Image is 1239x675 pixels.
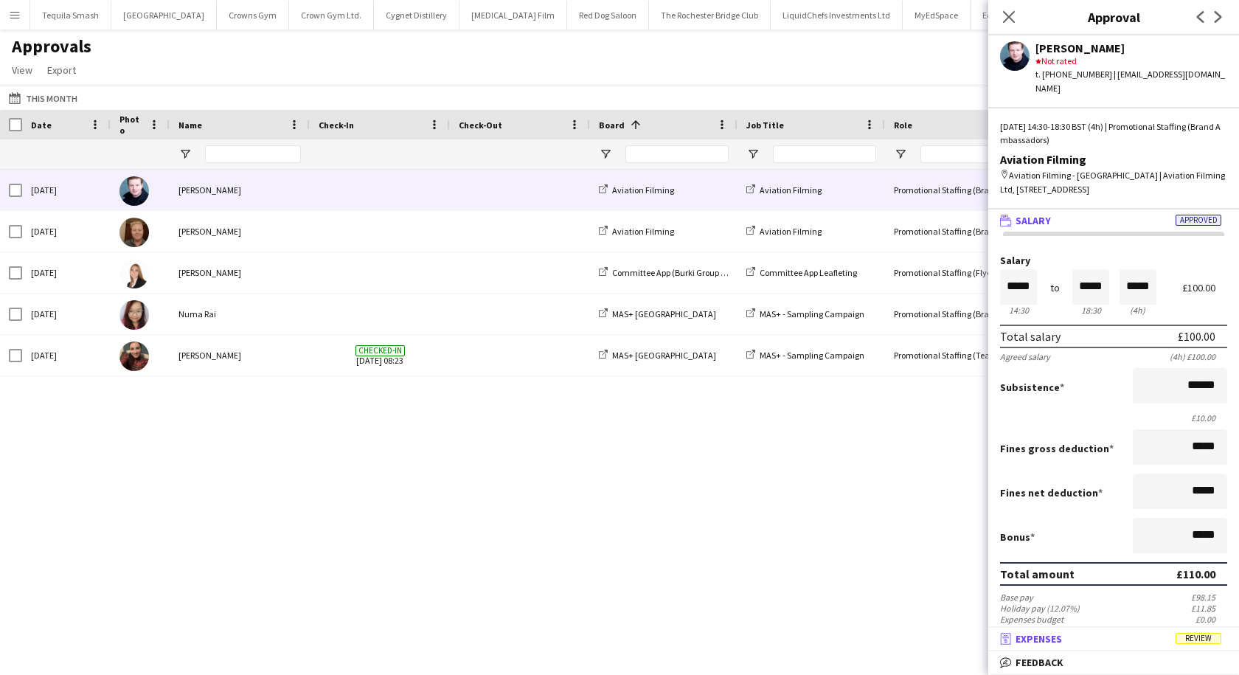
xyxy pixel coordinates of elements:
[289,1,374,30] button: Crown Gym Ltd.
[119,218,149,247] img: Joel Doyle
[1035,41,1227,55] div: [PERSON_NAME]
[760,226,822,237] span: Aviation Filming
[119,176,149,206] img: Paul Metcalfe
[903,1,971,30] button: MyEdSpace
[988,210,1239,232] mat-expansion-panel-header: SalaryApproved
[1050,283,1060,294] div: to
[773,145,876,163] input: Job Title Filter Input
[47,63,76,77] span: Export
[599,148,612,161] button: Open Filter Menu
[459,120,502,131] span: Check-Out
[1072,305,1109,316] div: 18:30
[170,211,310,252] div: [PERSON_NAME]
[1000,614,1063,625] div: Expenses budget
[1176,567,1215,581] div: £110.00
[988,7,1239,27] h3: Approval
[119,342,149,371] img: Hannah Norris
[1035,55,1227,68] div: Not rated
[599,184,674,195] a: Aviation Filming
[1000,486,1103,499] label: Fines net deduction
[22,252,111,293] div: [DATE]
[760,267,857,278] span: Committee App Leafleting
[119,114,143,136] span: Photo
[760,184,822,195] span: Aviation Filming
[1120,305,1156,316] div: 4h
[1191,592,1227,603] div: £98.15
[355,345,405,356] span: Checked-in
[746,148,760,161] button: Open Filter Menu
[1000,442,1114,455] label: Fines gross deduction
[22,211,111,252] div: [DATE]
[894,148,907,161] button: Open Filter Menu
[1000,530,1035,544] label: Bonus
[612,226,674,237] span: Aviation Filming
[599,350,716,361] a: MAS+ [GEOGRAPHIC_DATA]
[12,63,32,77] span: View
[1000,153,1227,166] div: Aviation Filming
[6,60,38,80] a: View
[1178,329,1215,344] div: £100.00
[885,335,1032,375] div: Promotional Staffing (Team Leader)
[612,267,736,278] span: Committee App (Burki Group Ltd)
[599,226,674,237] a: Aviation Filming
[1170,351,1227,362] div: (4h) £100.00
[30,1,111,30] button: Tequila Smash
[1176,633,1221,644] span: Review
[988,651,1239,674] mat-expansion-panel-header: Feedback
[31,120,52,131] span: Date
[649,1,771,30] button: The Rochester Bridge Club
[6,89,80,107] button: This Month
[885,294,1032,334] div: Promotional Staffing (Brand Ambassadors)
[1000,603,1080,614] div: Holiday pay (12.07%)
[217,1,289,30] button: Crowns Gym
[760,350,864,361] span: MAS+ - Sampling Campaign
[885,252,1032,293] div: Promotional Staffing (Flyering Staff)
[319,335,441,375] span: [DATE] 08:23
[111,1,217,30] button: [GEOGRAPHIC_DATA]
[1000,381,1064,394] label: Subsistence
[746,226,822,237] a: Aviation Filming
[205,145,301,163] input: Name Filter Input
[1191,603,1227,614] div: £11.85
[599,120,625,131] span: Board
[612,184,674,195] span: Aviation Filming
[1016,632,1062,645] span: Expenses
[459,1,567,30] button: [MEDICAL_DATA] Film
[22,294,111,334] div: [DATE]
[746,120,784,131] span: Job Title
[1000,169,1227,195] div: Aviation Filming - [GEOGRAPHIC_DATA] | Aviation Filming Ltd, [STREET_ADDRESS]
[1000,329,1061,344] div: Total salary
[22,335,111,375] div: [DATE]
[760,308,864,319] span: MAS+ - Sampling Campaign
[567,1,649,30] button: Red Dog Saloon
[41,60,82,80] a: Export
[1035,68,1227,94] div: t. [PHONE_NUMBER] | [EMAIL_ADDRESS][DOMAIN_NAME]
[885,170,1032,210] div: Promotional Staffing (Brand Ambassadors)
[612,350,716,361] span: MAS+ [GEOGRAPHIC_DATA]
[988,628,1239,650] mat-expansion-panel-header: ExpensesReview
[1176,215,1221,226] span: Approved
[1016,656,1063,669] span: Feedback
[1000,592,1033,603] div: Base pay
[1000,305,1037,316] div: 14:30
[894,120,912,131] span: Role
[920,145,1024,163] input: Role Filter Input
[170,294,310,334] div: Numa Rai
[1000,351,1050,362] div: Agreed salary
[178,148,192,161] button: Open Filter Menu
[771,1,903,30] button: LiquidChefs Investments Ltd
[1000,567,1075,581] div: Total amount
[119,300,149,330] img: Numa Rai
[599,267,736,278] a: Committee App (Burki Group Ltd)
[746,184,822,195] a: Aviation Filming
[170,335,310,375] div: [PERSON_NAME]
[1016,214,1051,227] span: Salary
[374,1,459,30] button: Cygnet Distillery
[599,308,716,319] a: MAS+ [GEOGRAPHIC_DATA]
[1195,614,1227,625] div: £0.00
[885,211,1032,252] div: Promotional Staffing (Brand Ambassadors)
[746,267,857,278] a: Committee App Leafleting
[746,308,864,319] a: MAS+ - Sampling Campaign
[971,1,1059,30] button: EcoX Renewables
[1000,412,1227,423] div: £10.00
